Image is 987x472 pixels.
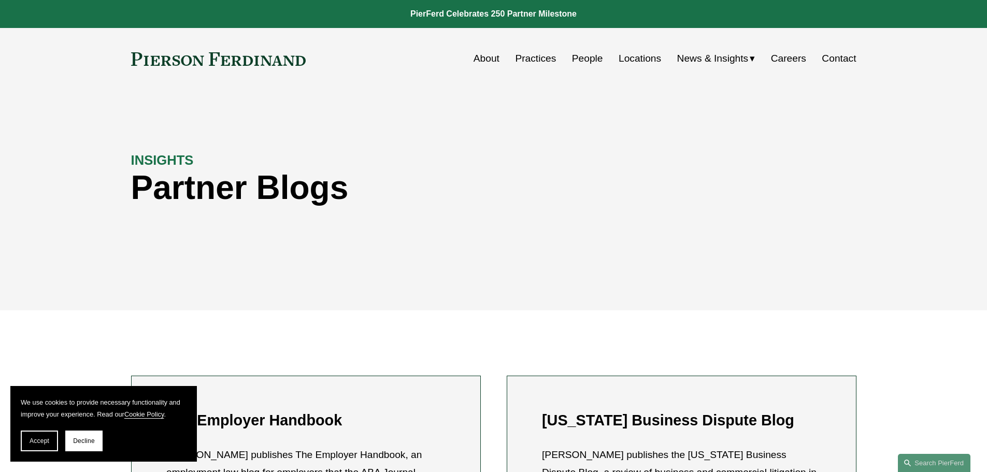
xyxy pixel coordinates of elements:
[10,386,197,462] section: Cookie banner
[572,49,603,68] a: People
[131,153,194,167] strong: INSIGHTS
[677,50,749,68] span: News & Insights
[771,49,806,68] a: Careers
[21,396,187,420] p: We use cookies to provide necessary functionality and improve your experience. Read our .
[166,411,445,430] h2: The Employer Handbook
[21,431,58,451] button: Accept
[124,410,164,418] a: Cookie Policy
[822,49,856,68] a: Contact
[65,431,103,451] button: Decline
[898,454,970,472] a: Search this site
[677,49,755,68] a: folder dropdown
[619,49,661,68] a: Locations
[73,437,95,445] span: Decline
[131,169,675,207] h1: Partner Blogs
[542,411,821,430] h2: [US_STATE] Business Dispute Blog
[30,437,49,445] span: Accept
[515,49,556,68] a: Practices
[474,49,499,68] a: About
